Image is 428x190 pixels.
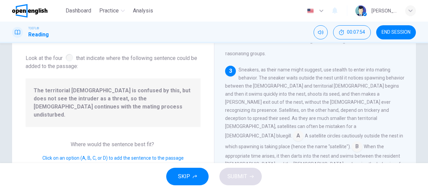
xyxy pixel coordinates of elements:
div: Hide [333,25,371,39]
button: SKIP [166,168,209,185]
span: The territorial [DEMOGRAPHIC_DATA] is confused by this, but does not see the intruder as a threat... [34,87,192,119]
span: Where would the sentence best fit? [71,141,155,148]
span: Sneakers, as their name might suggest, use stealth to enter into mating behavior. The sneaker wai... [225,67,404,138]
div: 3 [225,66,236,76]
h1: Reading [28,31,49,39]
div: Mute [314,25,328,39]
span: Dashboard [66,7,91,15]
button: Practice [97,5,128,17]
span: Analysis [133,7,153,15]
img: OpenEnglish logo [12,4,47,18]
button: END SESSION [376,25,416,39]
span: Click on an option (A, B, C, or D) to add the sentence to the passage [42,155,184,161]
button: Analysis [130,5,156,17]
span: Practice [99,7,119,15]
span: 00:07:54 [347,30,365,35]
span: A satellite circles cautiously outside the nest in which spawning is taking place (hence the name... [225,133,403,149]
img: Profile picture [355,5,366,16]
div: [PERSON_NAME] [371,7,397,15]
span: TOEFL® [28,26,39,31]
button: Dashboard [63,5,94,17]
span: SKIP [178,172,190,181]
span: Look at the four that indicate where the following sentence could be added to the passage: [26,53,201,70]
img: en [306,8,315,13]
a: OpenEnglish logo [12,4,63,18]
button: 00:07:54 [333,25,371,39]
span: END SESSION [382,30,411,35]
span: A [293,130,304,141]
span: B [352,141,362,152]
